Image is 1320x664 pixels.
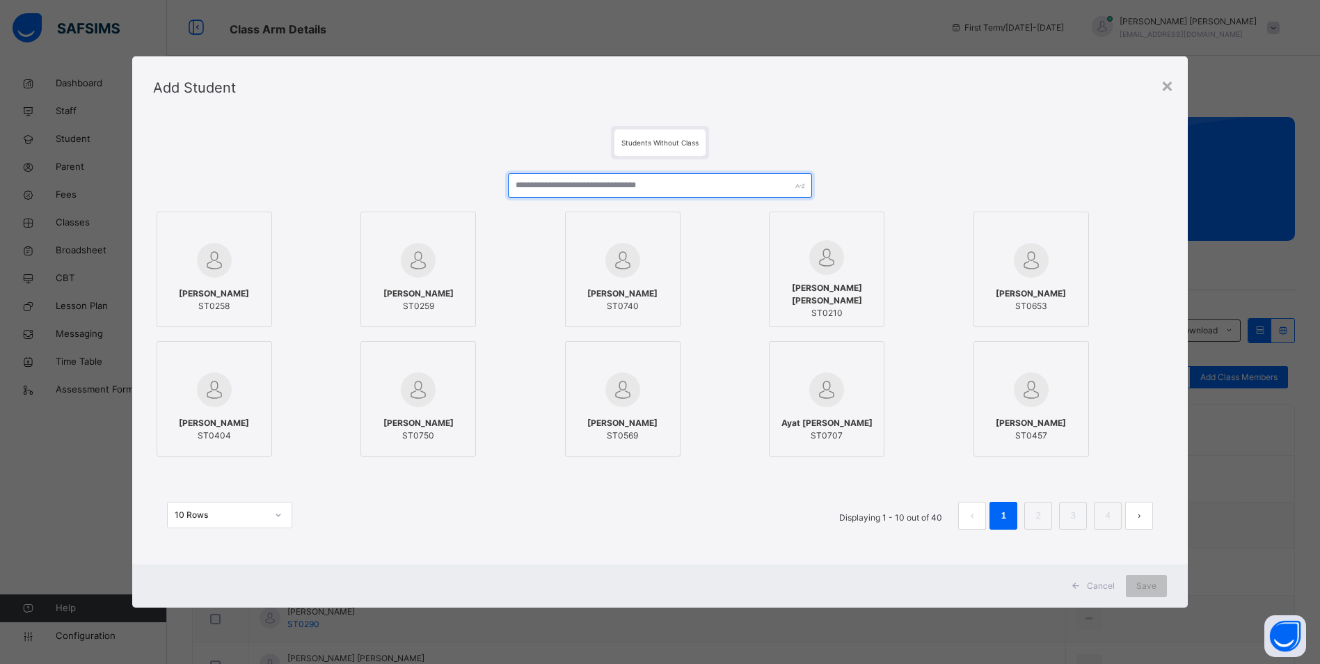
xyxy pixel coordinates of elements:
a: 4 [1102,507,1115,525]
span: Add Student [153,79,236,96]
div: 10 Rows [175,509,267,521]
img: default.svg [401,243,436,278]
span: ST0653 [996,300,1066,313]
span: ST0707 [781,429,873,442]
img: default.svg [605,243,640,278]
span: Save [1136,580,1156,592]
li: 1 [989,502,1017,530]
span: ST0258 [179,300,249,313]
span: ST0210 [777,307,877,319]
span: ST0259 [383,300,454,313]
img: default.svg [197,372,232,407]
span: Ayat [PERSON_NAME] [781,417,873,429]
span: [PERSON_NAME] [587,287,658,300]
span: [PERSON_NAME] [996,287,1066,300]
div: × [1161,70,1174,100]
li: 2 [1024,502,1052,530]
span: [PERSON_NAME] [179,287,249,300]
a: 2 [1032,507,1045,525]
img: default.svg [809,372,844,407]
li: 上一页 [958,502,986,530]
img: default.svg [401,372,436,407]
span: ST0457 [996,429,1066,442]
li: Displaying 1 - 10 out of 40 [829,502,953,530]
span: [PERSON_NAME] [383,287,454,300]
img: default.svg [809,240,844,275]
span: Students Without Class [621,139,699,147]
img: default.svg [1014,243,1049,278]
span: ST0404 [179,429,249,442]
a: 3 [1067,507,1080,525]
span: [PERSON_NAME] [996,417,1066,429]
img: default.svg [197,243,232,278]
a: 1 [997,507,1010,525]
span: [PERSON_NAME] [179,417,249,429]
span: Cancel [1087,580,1115,592]
li: 下一页 [1125,502,1153,530]
span: [PERSON_NAME] [PERSON_NAME] [777,282,877,307]
span: [PERSON_NAME] [587,417,658,429]
span: [PERSON_NAME] [383,417,454,429]
button: prev page [958,502,986,530]
li: 3 [1059,502,1087,530]
li: 4 [1094,502,1122,530]
img: default.svg [605,372,640,407]
span: ST0569 [587,429,658,442]
button: next page [1125,502,1153,530]
button: Open asap [1264,615,1306,657]
img: default.svg [1014,372,1049,407]
span: ST0740 [587,300,658,313]
span: ST0750 [383,429,454,442]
